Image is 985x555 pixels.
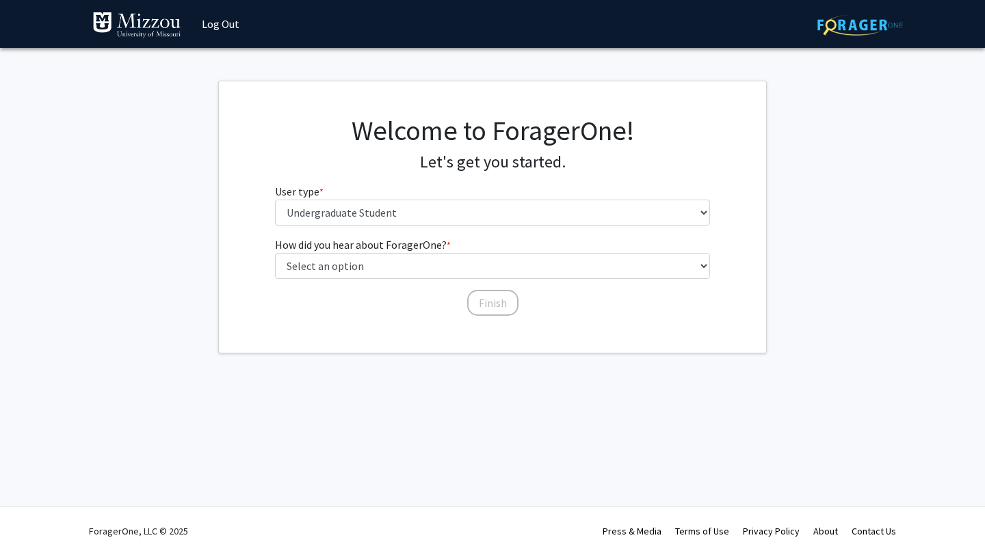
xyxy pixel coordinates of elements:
[275,236,451,253] label: How did you hear about ForagerOne?
[275,183,324,200] label: User type
[275,152,711,172] h4: Let's get you started.
[89,507,188,555] div: ForagerOne, LLC © 2025
[675,525,729,537] a: Terms of Use
[92,12,181,39] img: University of Missouri Logo
[743,525,800,537] a: Privacy Policy
[603,525,661,537] a: Press & Media
[10,493,58,545] iframe: Chat
[852,525,896,537] a: Contact Us
[275,114,711,147] h1: Welcome to ForagerOne!
[817,14,903,36] img: ForagerOne Logo
[813,525,838,537] a: About
[467,290,518,316] button: Finish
